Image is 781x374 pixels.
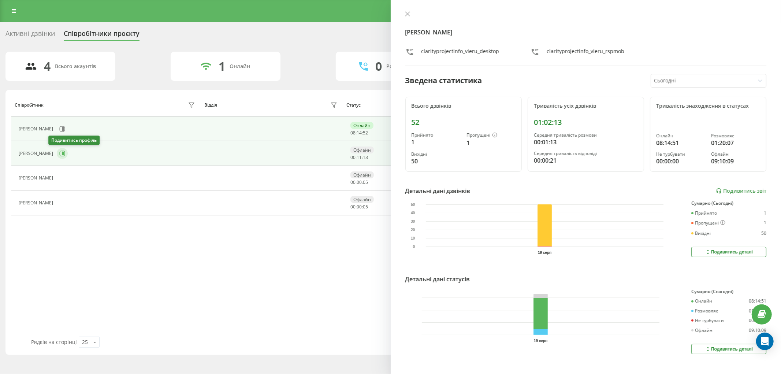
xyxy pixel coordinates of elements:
[19,175,55,181] div: [PERSON_NAME]
[386,63,422,70] div: Розмовляють
[656,133,705,138] div: Онлайн
[691,328,713,333] div: Офлайн
[363,130,368,136] span: 52
[691,247,766,257] button: Подивитись деталі
[749,299,766,304] div: 08:14:51
[749,328,766,333] div: 09:10:09
[411,236,415,240] text: 10
[705,346,753,352] div: Подивитись деталі
[534,118,638,127] div: 01:02:13
[716,188,766,194] a: Подивитись звіт
[547,48,624,58] div: clarityprojectinfo_vieru_rspmob
[15,103,44,108] div: Співробітник
[19,126,55,132] div: [PERSON_NAME]
[691,344,766,354] button: Подивитись деталі
[19,200,55,205] div: [PERSON_NAME]
[534,133,638,138] div: Середня тривалість розмови
[350,180,368,185] div: : :
[48,136,100,145] div: Подивитись профіль
[219,59,225,73] div: 1
[204,103,217,108] div: Відділ
[31,338,77,345] span: Рядків на сторінці
[350,196,374,203] div: Офлайн
[82,338,88,346] div: 25
[534,151,638,156] div: Середня тривалість відповіді
[350,130,368,136] div: : :
[756,333,774,350] div: Open Intercom Messenger
[19,151,55,156] div: [PERSON_NAME]
[411,228,415,232] text: 20
[656,138,705,147] div: 08:14:51
[64,30,140,41] div: Співробітники проєкту
[411,203,415,207] text: 50
[44,59,51,73] div: 4
[691,299,712,304] div: Онлайн
[350,179,356,185] span: 00
[412,133,461,138] div: Прийнято
[412,103,516,109] div: Всього дзвінків
[363,179,368,185] span: 05
[346,103,361,108] div: Статус
[363,154,368,160] span: 13
[749,318,766,323] div: 00:00:00
[350,154,356,160] span: 00
[405,75,482,86] div: Зведена статистика
[691,318,724,323] div: Не турбувати
[411,219,415,223] text: 30
[538,251,551,255] text: 19 серп
[764,220,766,226] div: 1
[412,118,516,127] div: 52
[656,152,705,157] div: Не турбувати
[749,308,766,314] div: 01:20:07
[711,133,760,138] div: Розмовляє
[350,171,374,178] div: Офлайн
[466,138,516,147] div: 1
[691,220,725,226] div: Пропущені
[691,231,711,236] div: Вихідні
[656,103,760,109] div: Тривалість знаходження в статусах
[405,28,767,37] h4: [PERSON_NAME]
[764,211,766,216] div: 1
[534,103,638,109] div: Тривалість усіх дзвінків
[711,157,760,166] div: 09:10:09
[691,201,766,206] div: Сумарно (Сьогодні)
[357,130,362,136] span: 14
[705,249,753,255] div: Подивитись деталі
[357,179,362,185] span: 00
[375,59,382,73] div: 0
[357,204,362,210] span: 00
[656,157,705,166] div: 00:00:00
[711,138,760,147] div: 01:20:07
[5,30,55,41] div: Активні дзвінки
[350,204,356,210] span: 00
[691,308,718,314] div: Розмовляє
[691,211,717,216] div: Прийнято
[350,130,356,136] span: 08
[691,289,766,294] div: Сумарно (Сьогодні)
[534,156,638,165] div: 00:00:21
[405,186,471,195] div: Детальні дані дзвінків
[350,155,368,160] div: : :
[412,138,461,147] div: 1
[230,63,250,70] div: Онлайн
[533,339,547,343] text: 19 серп
[412,152,461,157] div: Вихідні
[55,63,96,70] div: Всього акаунтів
[421,48,499,58] div: clarityprojectinfo_vieru_desktop
[350,122,373,129] div: Онлайн
[363,204,368,210] span: 05
[350,147,374,153] div: Офлайн
[405,275,470,284] div: Детальні дані статусів
[357,154,362,160] span: 11
[711,152,760,157] div: Офлайн
[466,133,516,138] div: Пропущені
[350,204,368,210] div: : :
[411,211,415,215] text: 40
[413,245,415,249] text: 0
[534,138,638,147] div: 00:01:13
[761,231,766,236] div: 50
[412,157,461,166] div: 50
